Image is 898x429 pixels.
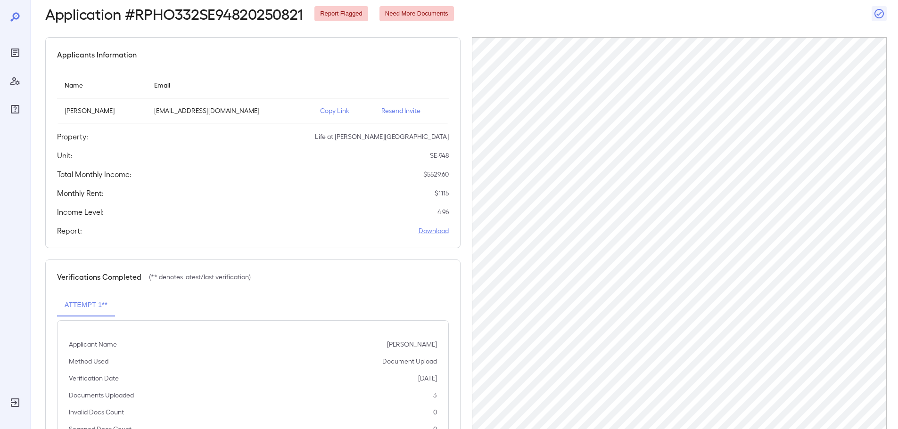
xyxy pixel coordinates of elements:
[315,132,449,141] p: Life at [PERSON_NAME][GEOGRAPHIC_DATA]
[45,5,303,22] h2: Application # RPHO332SE94820250821
[8,102,23,117] div: FAQ
[57,206,104,218] h5: Income Level:
[435,188,449,198] p: $ 1115
[381,106,441,115] p: Resend Invite
[437,207,449,217] p: 4.96
[57,225,82,236] h5: Report:
[8,73,23,89] div: Manage Users
[57,150,73,161] h5: Unit:
[69,390,134,400] p: Documents Uploaded
[69,356,108,366] p: Method Used
[149,272,251,282] p: (** denotes latest/last verification)
[57,49,137,60] h5: Applicants Information
[382,356,437,366] p: Document Upload
[69,407,124,417] p: Invalid Docs Count
[423,170,449,179] p: $ 5529.60
[154,106,305,115] p: [EMAIL_ADDRESS][DOMAIN_NAME]
[147,72,313,98] th: Email
[379,9,454,18] span: Need More Documents
[433,390,437,400] p: 3
[57,271,141,283] h5: Verifications Completed
[8,395,23,410] div: Log Out
[419,226,449,235] a: Download
[57,294,115,316] button: Attempt 1**
[387,340,437,349] p: [PERSON_NAME]
[57,72,449,123] table: simple table
[430,151,449,160] p: SE-948
[872,6,887,21] button: Close Report
[57,169,132,180] h5: Total Monthly Income:
[57,187,104,199] h5: Monthly Rent:
[57,131,88,142] h5: Property:
[69,340,117,349] p: Applicant Name
[8,45,23,60] div: Reports
[69,373,119,383] p: Verification Date
[418,373,437,383] p: [DATE]
[65,106,139,115] p: [PERSON_NAME]
[314,9,368,18] span: Report Flagged
[433,407,437,417] p: 0
[57,72,147,98] th: Name
[320,106,366,115] p: Copy Link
